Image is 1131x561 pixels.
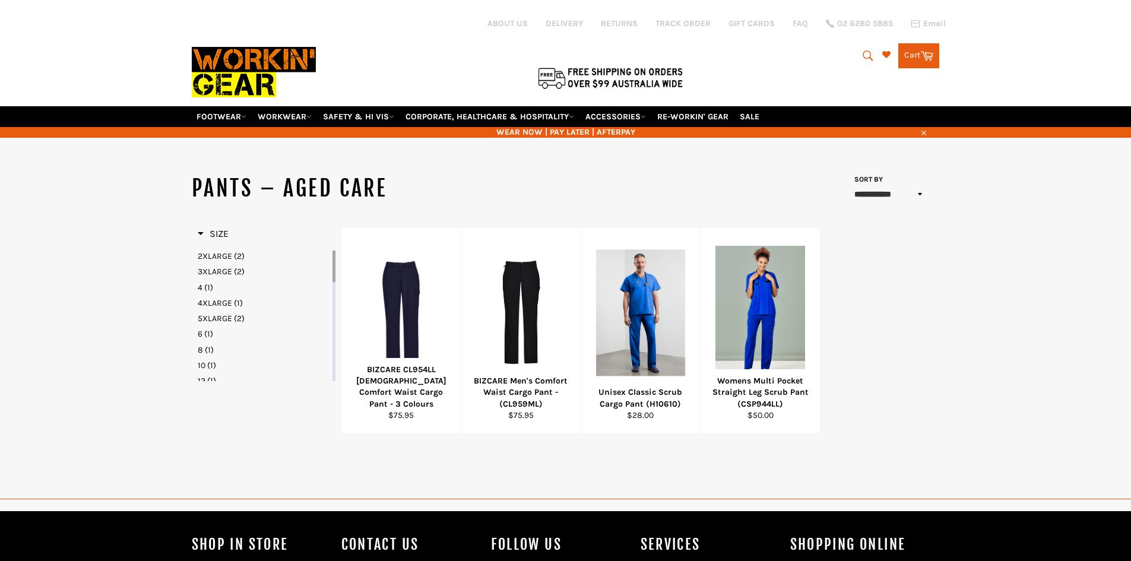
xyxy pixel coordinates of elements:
a: 4XLARGE [198,297,330,309]
label: Sort by [851,175,883,185]
a: 02 6280 5885 [826,20,893,28]
a: DELIVERY [546,18,583,29]
a: BIZCARE CL954LL Ladies Comfort Waist Cargo Pant - 3 ColoursBIZCARE CL954LL [DEMOGRAPHIC_DATA] Com... [341,228,461,433]
a: 5XLARGE [198,313,330,324]
span: 02 6280 5885 [837,20,893,28]
span: Email [923,20,946,28]
span: (2) [234,267,245,277]
a: SAFETY & HI VIS [318,106,399,127]
a: 8 [198,344,330,356]
a: Unisex Classic Scrub Cargo Pant (H10610)Unisex Classic Scrub Cargo Pant (H10610)$28.00 [581,228,701,433]
div: BIZCARE Men's Comfort Waist Cargo Pant - (CL959ML) [469,375,574,410]
a: TRACK ORDER [655,18,711,29]
span: (1) [205,345,214,355]
span: (1) [207,360,216,370]
h4: Follow us [491,535,629,554]
span: (1) [234,298,243,308]
a: BIZCARE Men's Comfort Waist Cargo Pant - (CL959ML)BIZCARE Men's Comfort Waist Cargo Pant - (CL959... [461,228,581,433]
h4: SHOPPING ONLINE [790,535,928,554]
span: (1) [207,376,216,386]
a: FAQ [793,18,808,29]
img: Flat $9.95 shipping Australia wide [536,65,685,90]
a: 4 [198,282,330,293]
a: ABOUT US [487,18,528,29]
h3: Size [198,228,229,240]
a: 10 [198,360,330,371]
a: RE-WORKIN' GEAR [652,106,733,127]
a: ACCESSORIES [581,106,651,127]
a: SALE [735,106,764,127]
span: (1) [204,283,213,293]
span: 4XLARGE [198,298,232,308]
span: 8 [198,345,203,355]
span: 5XLARGE [198,313,232,324]
h1: PANTS – AGED CARE [192,174,566,204]
span: Size [198,228,229,239]
a: Email [911,19,946,28]
div: BIZCARE CL954LL [DEMOGRAPHIC_DATA] Comfort Waist Cargo Pant - 3 Colours [349,364,454,410]
div: Unisex Classic Scrub Cargo Pant (H10610) [588,386,693,410]
span: 2XLARGE [198,251,232,261]
h4: Contact Us [341,535,479,554]
a: RETURNS [601,18,638,29]
h4: services [641,535,778,554]
span: 4 [198,283,202,293]
a: Womens Multi Pocket Straight Leg Scrub Pant (CSP944LL)Womens Multi Pocket Straight Leg Scrub Pant... [700,228,820,433]
a: 2XLARGE [198,251,330,262]
a: GIFT CARDS [728,18,775,29]
span: 10 [198,360,205,370]
a: FOOTWEAR [192,106,251,127]
h4: Shop In Store [192,535,330,554]
span: (1) [204,329,213,339]
a: 3XLARGE [198,266,330,277]
span: (2) [234,313,245,324]
span: 12 [198,376,205,386]
img: Workin Gear leaders in Workwear, Safety Boots, PPE, Uniforms. Australia's No.1 in Workwear [192,39,316,106]
span: WEAR NOW | PAY LATER | AFTERPAY [192,126,940,138]
span: 6 [198,329,202,339]
a: WORKWEAR [253,106,316,127]
div: Womens Multi Pocket Straight Leg Scrub Pant (CSP944LL) [708,375,813,410]
a: Cart [898,43,939,68]
a: 6 [198,328,330,340]
a: CORPORATE, HEALTHCARE & HOSPITALITY [401,106,579,127]
span: 3XLARGE [198,267,232,277]
span: (2) [234,251,245,261]
a: 12 [198,375,330,386]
